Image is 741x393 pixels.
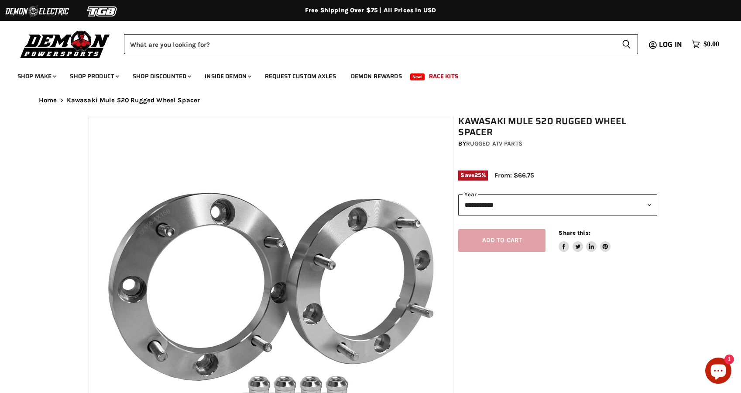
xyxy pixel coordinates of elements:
span: $0.00 [703,40,719,49]
span: Kawasaki Mule 520 Rugged Wheel Spacer [67,97,200,104]
img: TGB Logo 2 [70,3,135,20]
a: Shop Discounted [126,67,196,85]
span: Save % [458,170,488,180]
nav: Breadcrumbs [21,97,720,104]
a: Request Custom Axles [258,67,343,85]
form: Product [124,34,638,54]
span: 25 [474,172,481,178]
a: Demon Rewards [344,67,408,85]
a: $0.00 [687,38,724,51]
input: Search [124,34,615,54]
div: by [458,139,657,149]
span: Share this: [559,230,590,236]
a: Home [39,97,57,104]
a: Shop Make [11,67,62,85]
div: Free Shipping Over $75 | All Prices In USD [21,7,720,14]
a: Inside Demon [198,67,257,85]
select: year [458,194,657,216]
img: Demon Powersports [17,28,113,59]
a: Rugged ATV Parts [466,140,522,147]
img: Demon Electric Logo 2 [4,3,70,20]
a: Log in [655,41,687,49]
a: Shop Product [63,67,124,85]
a: Race Kits [422,67,465,85]
span: From: $66.75 [494,171,534,179]
span: Log in [659,39,682,50]
aside: Share this: [559,229,611,252]
button: Search [615,34,638,54]
h1: Kawasaki Mule 520 Rugged Wheel Spacer [458,116,657,138]
span: New! [410,73,425,80]
inbox-online-store-chat: Shopify online store chat [703,358,734,386]
ul: Main menu [11,64,717,85]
